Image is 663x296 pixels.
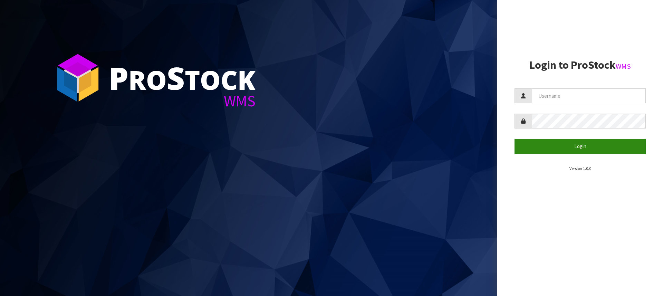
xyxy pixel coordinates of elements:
small: Version 1.0.0 [569,166,591,171]
input: Username [532,88,646,103]
button: Login [515,139,646,154]
img: ProStock Cube [52,52,104,104]
div: ro tock [109,62,256,93]
h2: Login to ProStock [515,59,646,71]
span: P [109,57,128,99]
div: WMS [109,93,256,109]
small: WMS [616,62,631,71]
span: S [167,57,185,99]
